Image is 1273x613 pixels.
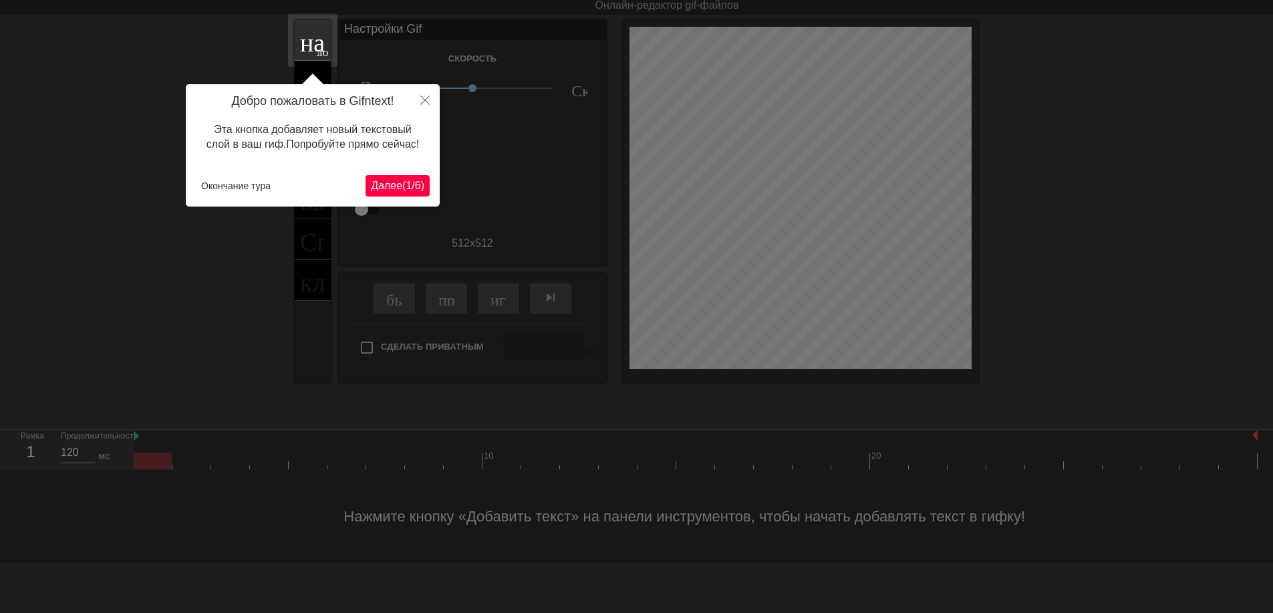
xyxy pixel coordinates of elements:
ya-tr-span: ) [421,180,424,191]
button: Окончание тура [196,176,276,196]
ya-tr-span: Далее [371,180,402,191]
ya-tr-span: Эта кнопка добавляет новый текстовый слой в ваш гиф. [206,124,412,150]
h4: Добро пожаловать в Gifntext! [196,94,430,109]
ya-tr-span: / [412,180,414,191]
ya-tr-span: 6 [415,180,421,191]
ya-tr-span: 1 [406,180,412,191]
button: Закрыть [410,84,440,115]
button: Далее [366,175,430,197]
ya-tr-span: ( [402,180,406,191]
ya-tr-span: Попробуйте прямо сейчас! [286,138,419,150]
